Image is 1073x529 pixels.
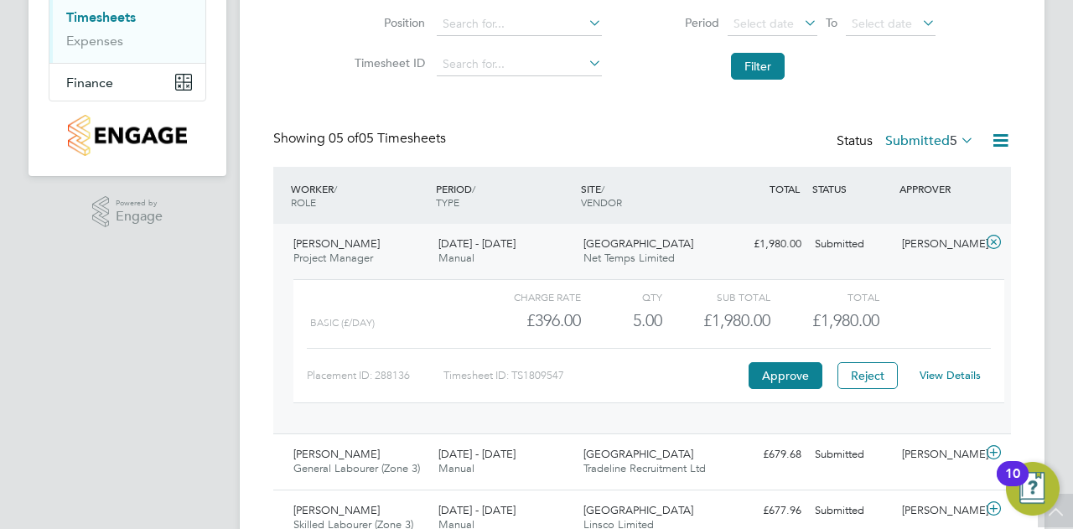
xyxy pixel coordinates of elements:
span: [PERSON_NAME] [293,236,380,251]
span: £1,980.00 [812,310,879,330]
span: / [334,182,337,195]
div: £679.68 [721,441,808,469]
input: Search for... [437,13,602,36]
button: Filter [731,53,785,80]
span: Finance [66,75,113,91]
span: Engage [116,210,163,224]
button: Approve [749,362,822,389]
div: Timesheet ID: TS1809547 [443,362,744,389]
div: APPROVER [895,174,982,204]
span: [DATE] - [DATE] [438,236,516,251]
span: VENDOR [581,195,622,209]
div: WORKER [287,174,432,217]
span: [GEOGRAPHIC_DATA] [583,503,693,517]
span: Select date [852,16,912,31]
img: countryside-properties-logo-retina.png [68,115,186,156]
label: Position [350,15,425,30]
div: £1,980.00 [662,307,770,335]
span: [PERSON_NAME] [293,447,380,461]
div: PERIOD [432,174,577,217]
div: Sub Total [662,287,770,307]
span: Project Manager [293,251,373,265]
span: General Labourer (Zone 3) [293,461,420,475]
div: £1,980.00 [721,231,808,258]
span: Select date [733,16,794,31]
span: [DATE] - [DATE] [438,447,516,461]
span: TYPE [436,195,459,209]
div: 10 [1005,474,1020,495]
button: Finance [49,64,205,101]
a: Powered byEngage [92,196,163,228]
div: SITE [577,174,722,217]
div: [PERSON_NAME] [895,231,982,258]
div: Status [837,130,977,153]
label: Period [644,15,719,30]
div: Placement ID: 288136 [307,362,443,389]
div: Total [770,287,879,307]
span: [GEOGRAPHIC_DATA] [583,236,693,251]
span: Manual [438,461,474,475]
span: [PERSON_NAME] [293,503,380,517]
span: [GEOGRAPHIC_DATA] [583,447,693,461]
span: To [821,12,842,34]
div: 5.00 [581,307,662,335]
span: Net Temps Limited [583,251,675,265]
span: ROLE [291,195,316,209]
span: 05 of [329,130,359,147]
button: Reject [837,362,898,389]
span: / [601,182,604,195]
div: £677.96 [721,497,808,525]
span: 05 Timesheets [329,130,446,147]
span: Manual [438,251,474,265]
a: Go to home page [49,115,206,156]
div: Submitted [808,497,895,525]
span: Powered by [116,196,163,210]
a: View Details [920,368,981,382]
div: [PERSON_NAME] [895,497,982,525]
button: Open Resource Center, 10 new notifications [1006,462,1060,516]
span: [DATE] - [DATE] [438,503,516,517]
span: TOTAL [770,182,800,195]
div: £396.00 [473,307,581,335]
span: Tradeline Recruitment Ltd [583,461,706,475]
div: Submitted [808,231,895,258]
span: Basic (£/day) [310,317,375,329]
a: Expenses [66,33,123,49]
div: STATUS [808,174,895,204]
a: Timesheets [66,9,136,25]
div: Submitted [808,441,895,469]
label: Timesheet ID [350,55,425,70]
span: / [472,182,475,195]
label: Submitted [885,132,974,149]
input: Search for... [437,53,602,76]
div: Showing [273,130,449,148]
div: [PERSON_NAME] [895,441,982,469]
div: QTY [581,287,662,307]
div: Charge rate [473,287,581,307]
span: 5 [950,132,957,149]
